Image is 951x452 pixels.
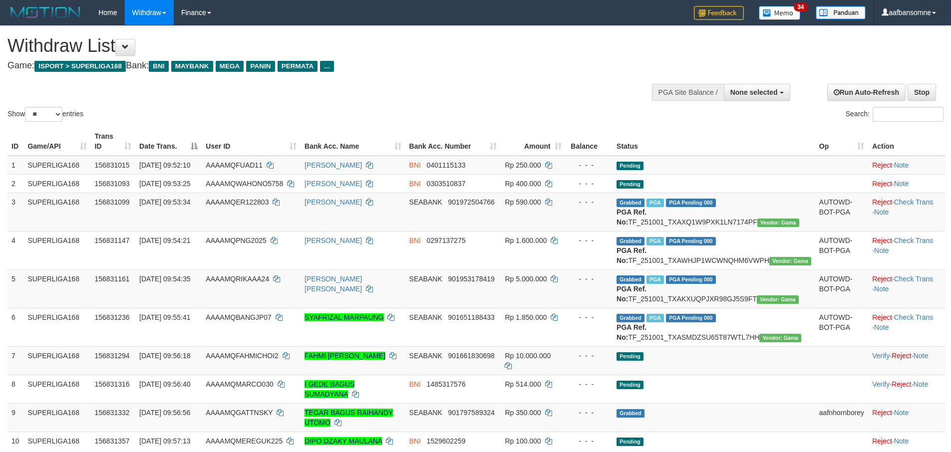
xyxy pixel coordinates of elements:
span: AAAAMQRIKAAA24 [206,275,269,283]
td: · · [868,308,946,346]
a: Note [894,180,909,188]
label: Show entries [7,107,83,122]
span: Copy 901972504766 to clipboard [448,198,494,206]
span: Rp 1.600.000 [505,236,547,244]
td: · · [868,375,946,403]
a: Reject [872,236,892,244]
td: AUTOWD-BOT-PGA [815,193,868,231]
div: - - - [570,197,609,207]
span: [DATE] 09:56:56 [139,409,190,417]
span: ISPORT > SUPERLIGA168 [34,61,126,72]
a: Reject [892,380,912,388]
a: Note [874,285,889,293]
td: · [868,174,946,193]
span: SEABANK [409,313,442,321]
th: Date Trans.: activate to sort column descending [135,127,202,156]
td: 7 [7,346,23,375]
td: 9 [7,403,23,432]
a: [PERSON_NAME] [305,198,362,206]
a: Note [914,352,929,360]
span: Pending [617,438,643,446]
span: [DATE] 09:54:35 [139,275,190,283]
span: 156831236 [95,313,130,321]
td: · [868,156,946,175]
a: Stop [908,84,936,101]
input: Search: [873,107,944,122]
img: Button%20Memo.svg [759,6,801,20]
td: 10 [7,432,23,450]
span: 34 [794,2,807,11]
a: Check Trans [894,313,934,321]
td: AUTOWD-BOT-PGA [815,308,868,346]
th: Trans ID: activate to sort column ascending [91,127,136,156]
td: · [868,432,946,450]
span: PGA Pending [666,237,716,245]
h4: Game: Bank: [7,61,624,71]
span: Marked by aafsengchandara [646,314,664,322]
div: - - - [570,436,609,446]
span: AAAAMQFUAD11 [206,161,263,169]
span: PERMATA [278,61,318,72]
a: [PERSON_NAME] [PERSON_NAME] [305,275,362,293]
span: Copy 0297137275 to clipboard [427,236,466,244]
div: - - - [570,235,609,245]
span: SEABANK [409,352,442,360]
span: Copy 901661830698 to clipboard [448,352,494,360]
span: AAAAMQBANGJP07 [206,313,272,321]
span: Copy 1485317576 to clipboard [427,380,466,388]
td: 5 [7,269,23,308]
span: AAAAMQGATTNSKY [206,409,273,417]
img: panduan.png [816,6,866,19]
span: 156831357 [95,437,130,445]
span: [DATE] 09:57:13 [139,437,190,445]
img: MOTION_logo.png [7,5,83,20]
div: - - - [570,179,609,189]
td: 2 [7,174,23,193]
a: Verify [872,352,890,360]
th: User ID: activate to sort column ascending [202,127,301,156]
span: Pending [617,162,643,170]
a: SYAFRIZAL MARPAUNG [305,313,383,321]
span: 156831099 [95,198,130,206]
span: Rp 590.000 [505,198,541,206]
span: Grabbed [617,314,644,322]
span: Marked by aafsengchandara [646,199,664,207]
span: Rp 250.000 [505,161,541,169]
span: 156831332 [95,409,130,417]
td: SUPERLIGA168 [23,231,90,269]
span: Vendor URL: https://trx31.1velocity.biz [757,295,799,304]
span: MEGA [216,61,244,72]
span: BNI [149,61,168,72]
button: None selected [724,84,790,101]
td: TF_251001_TXAXQ1W9PXK1LN7174PF [613,193,815,231]
td: 4 [7,231,23,269]
span: Copy 901651188433 to clipboard [448,313,494,321]
th: ID [7,127,23,156]
span: 156831015 [95,161,130,169]
td: · · [868,193,946,231]
span: AAAAMQMEREGUK225 [206,437,283,445]
td: TF_251001_TXASMDZSU65T87WTL7HH [613,308,815,346]
span: MAYBANK [171,61,213,72]
span: Marked by aafsengchandara [646,275,664,284]
a: Reject [872,180,892,188]
span: BNI [409,236,421,244]
th: Status [613,127,815,156]
td: SUPERLIGA168 [23,174,90,193]
td: 1 [7,156,23,175]
span: 156831294 [95,352,130,360]
span: Grabbed [617,237,644,245]
span: Copy 0401115133 to clipboard [427,161,466,169]
div: - - - [570,312,609,322]
span: 156831161 [95,275,130,283]
span: BNI [409,437,421,445]
a: Reject [892,352,912,360]
td: AUTOWD-BOT-PGA [815,269,868,308]
a: Note [874,323,889,331]
span: BNI [409,161,421,169]
span: AAAAMQWAHONO5758 [206,180,283,188]
div: - - - [570,351,609,361]
a: Reject [872,409,892,417]
div: - - - [570,408,609,418]
b: PGA Ref. No: [617,208,646,226]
